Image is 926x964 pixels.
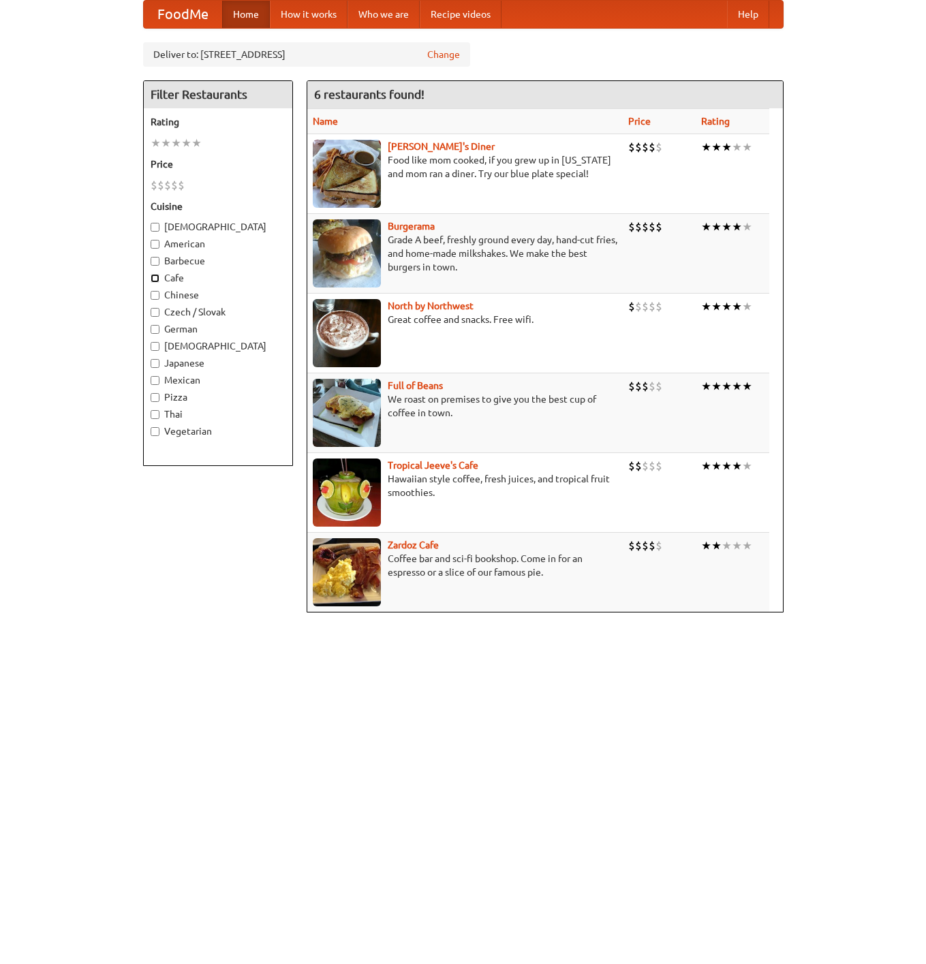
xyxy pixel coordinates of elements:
[388,141,495,152] b: [PERSON_NAME]'s Diner
[313,153,617,181] p: Food like mom cooked, if you grew up in [US_STATE] and mom ran a diner. Try our blue plate special!
[732,219,742,234] li: ★
[388,460,478,471] b: Tropical Jeeve's Cafe
[701,116,730,127] a: Rating
[313,552,617,579] p: Coffee bar and sci-fi bookshop. Come in for an espresso or a slice of our famous pie.
[144,81,292,108] h4: Filter Restaurants
[628,219,635,234] li: $
[313,458,381,527] img: jeeves.jpg
[655,140,662,155] li: $
[181,136,191,151] li: ★
[649,299,655,314] li: $
[151,271,285,285] label: Cafe
[427,48,460,61] a: Change
[628,116,651,127] a: Price
[171,136,181,151] li: ★
[642,379,649,394] li: $
[732,140,742,155] li: ★
[649,219,655,234] li: $
[635,458,642,473] li: $
[628,299,635,314] li: $
[151,339,285,353] label: [DEMOGRAPHIC_DATA]
[420,1,501,28] a: Recipe videos
[701,538,711,553] li: ★
[313,233,617,274] p: Grade A beef, freshly ground every day, hand-cut fries, and home-made milkshakes. We make the bes...
[711,140,722,155] li: ★
[171,178,178,193] li: $
[151,254,285,268] label: Barbecue
[151,157,285,171] h5: Price
[742,219,752,234] li: ★
[151,342,159,351] input: [DEMOGRAPHIC_DATA]
[722,219,732,234] li: ★
[151,373,285,387] label: Mexican
[732,538,742,553] li: ★
[635,299,642,314] li: $
[151,220,285,234] label: [DEMOGRAPHIC_DATA]
[151,407,285,421] label: Thai
[732,379,742,394] li: ★
[649,379,655,394] li: $
[348,1,420,28] a: Who we are
[388,300,474,311] a: North by Northwest
[642,219,649,234] li: $
[388,380,443,391] b: Full of Beans
[222,1,270,28] a: Home
[151,257,159,266] input: Barbecue
[722,299,732,314] li: ★
[151,325,159,334] input: German
[628,140,635,155] li: $
[701,219,711,234] li: ★
[313,538,381,606] img: zardoz.jpg
[642,458,649,473] li: $
[628,379,635,394] li: $
[655,379,662,394] li: $
[722,538,732,553] li: ★
[151,322,285,336] label: German
[727,1,769,28] a: Help
[742,140,752,155] li: ★
[642,140,649,155] li: $
[313,472,617,499] p: Hawaiian style coffee, fresh juices, and tropical fruit smoothies.
[151,200,285,213] h5: Cuisine
[701,379,711,394] li: ★
[143,42,470,67] div: Deliver to: [STREET_ADDRESS]
[655,219,662,234] li: $
[628,458,635,473] li: $
[313,299,381,367] img: north.jpg
[151,178,157,193] li: $
[649,458,655,473] li: $
[151,356,285,370] label: Japanese
[711,538,722,553] li: ★
[151,237,285,251] label: American
[157,178,164,193] li: $
[151,424,285,438] label: Vegetarian
[313,140,381,208] img: sallys.jpg
[151,136,161,151] li: ★
[711,458,722,473] li: ★
[635,140,642,155] li: $
[635,379,642,394] li: $
[701,299,711,314] li: ★
[642,538,649,553] li: $
[151,288,285,302] label: Chinese
[151,274,159,283] input: Cafe
[151,427,159,436] input: Vegetarian
[388,221,435,232] b: Burgerama
[178,178,185,193] li: $
[701,140,711,155] li: ★
[649,140,655,155] li: $
[313,379,381,447] img: beans.jpg
[151,115,285,129] h5: Rating
[655,538,662,553] li: $
[722,458,732,473] li: ★
[151,390,285,404] label: Pizza
[742,538,752,553] li: ★
[711,219,722,234] li: ★
[161,136,171,151] li: ★
[655,299,662,314] li: $
[151,305,285,319] label: Czech / Slovak
[628,538,635,553] li: $
[270,1,348,28] a: How it works
[164,178,171,193] li: $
